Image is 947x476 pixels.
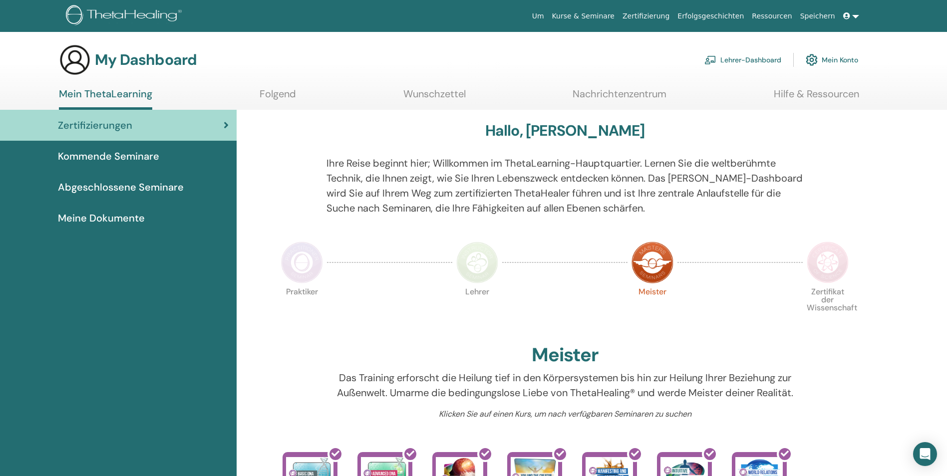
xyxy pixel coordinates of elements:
[485,122,645,140] h3: Hallo, [PERSON_NAME]
[704,55,716,64] img: chalkboard-teacher.svg
[260,88,296,107] a: Folgend
[95,51,197,69] h3: My Dashboard
[281,288,323,330] p: Praktiker
[59,88,152,110] a: Mein ThetaLearning
[631,241,673,283] img: Master
[58,211,145,226] span: Meine Dokumente
[796,7,839,25] a: Speichern
[58,149,159,164] span: Kommende Seminare
[704,49,781,71] a: Lehrer-Dashboard
[806,51,818,68] img: cog.svg
[619,7,673,25] a: Zertifizierung
[281,241,323,283] img: Practitioner
[807,241,849,283] img: Certificate of Science
[456,241,498,283] img: Instructor
[573,88,666,107] a: Nachrichtenzentrum
[403,88,466,107] a: Wunschzettel
[532,344,599,367] h2: Meister
[59,44,91,76] img: generic-user-icon.jpg
[807,288,849,330] p: Zertifikat der Wissenschaft
[548,7,619,25] a: Kurse & Seminare
[528,7,548,25] a: Um
[326,408,803,420] p: Klicken Sie auf einen Kurs, um nach verfügbaren Seminaren zu suchen
[326,370,803,400] p: Das Training erforscht die Heilung tief in den Körpersystemen bis hin zur Heilung Ihrer Beziehung...
[673,7,748,25] a: Erfolgsgeschichten
[774,88,859,107] a: Hilfe & Ressourcen
[58,180,184,195] span: Abgeschlossene Seminare
[58,118,132,133] span: Zertifizierungen
[631,288,673,330] p: Meister
[806,49,858,71] a: Mein Konto
[456,288,498,330] p: Lehrer
[326,156,803,216] p: Ihre Reise beginnt hier; Willkommen im ThetaLearning-Hauptquartier. Lernen Sie die weltberühmte T...
[66,5,185,27] img: logo.png
[748,7,796,25] a: Ressourcen
[913,442,937,466] div: Open Intercom Messenger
